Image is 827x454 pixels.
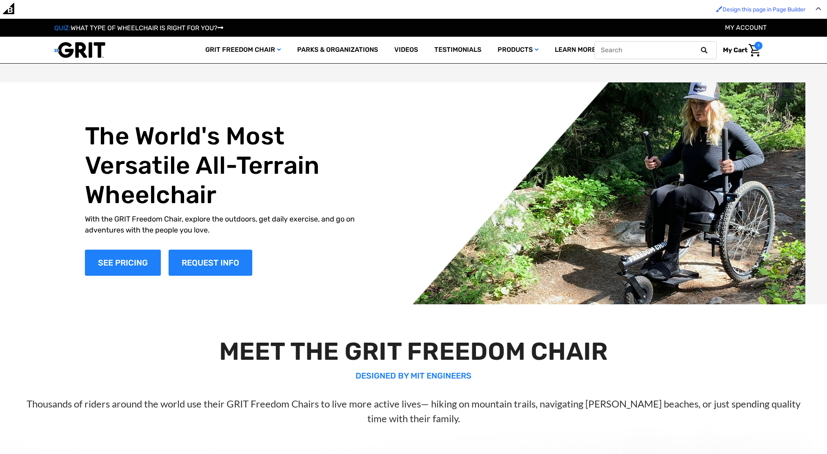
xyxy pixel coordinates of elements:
a: Products [489,37,547,63]
h1: The World's Most Versatile All-Terrain Wheelchair [85,122,373,210]
span: Design this page in Page Builder [723,6,805,13]
a: Cart with 1 items [717,42,763,59]
img: Cart [749,44,760,57]
img: Enabled brush for page builder edit. [716,6,723,12]
a: Account [725,24,767,31]
span: My Cart [723,46,747,54]
a: Testimonials [426,37,489,63]
a: Learn More [547,37,610,63]
span: 1 [754,42,763,50]
a: Videos [386,37,426,63]
a: Parks & Organizations [289,37,386,63]
a: GRIT Freedom Chair [197,37,289,63]
p: With the GRIT Freedom Chair, explore the outdoors, get daily exercise, and go on adventures with ... [85,214,373,236]
img: Close Admin Bar [816,7,821,11]
p: Thousands of riders around the world use their GRIT Freedom Chairs to live more active lives— hik... [21,396,807,426]
span: QUIZ: [54,24,71,32]
a: Shop Now [85,250,161,276]
a: Slide number 1, Request Information [169,250,252,276]
p: DESIGNED BY MIT ENGINEERS [21,370,807,382]
input: Search [594,41,717,59]
a: QUIZ:WHAT TYPE OF WHEELCHAIR IS RIGHT FOR YOU? [54,24,223,32]
h2: MEET THE GRIT FREEDOM CHAIR [21,337,807,366]
a: Enabled brush for page builder edit. Design this page in Page Builder [712,2,809,17]
img: GRIT All-Terrain Wheelchair and Mobility Equipment [54,42,105,58]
